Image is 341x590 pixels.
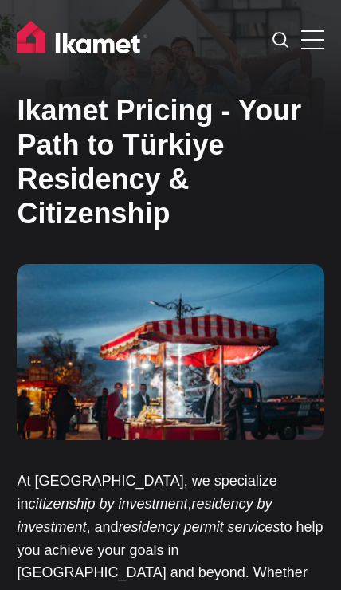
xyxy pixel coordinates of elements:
[17,93,323,231] h1: Ikamet Pricing - Your Path to Türkiye Residency & Citizenship
[17,21,147,61] img: Ikamet home
[17,496,272,535] em: residency by investment
[17,264,323,441] img: Ikamet Pricing - Your Path to Türkiye Residency & Citizenship
[28,496,187,512] em: citizenship by investment
[118,519,280,535] em: residency permit services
